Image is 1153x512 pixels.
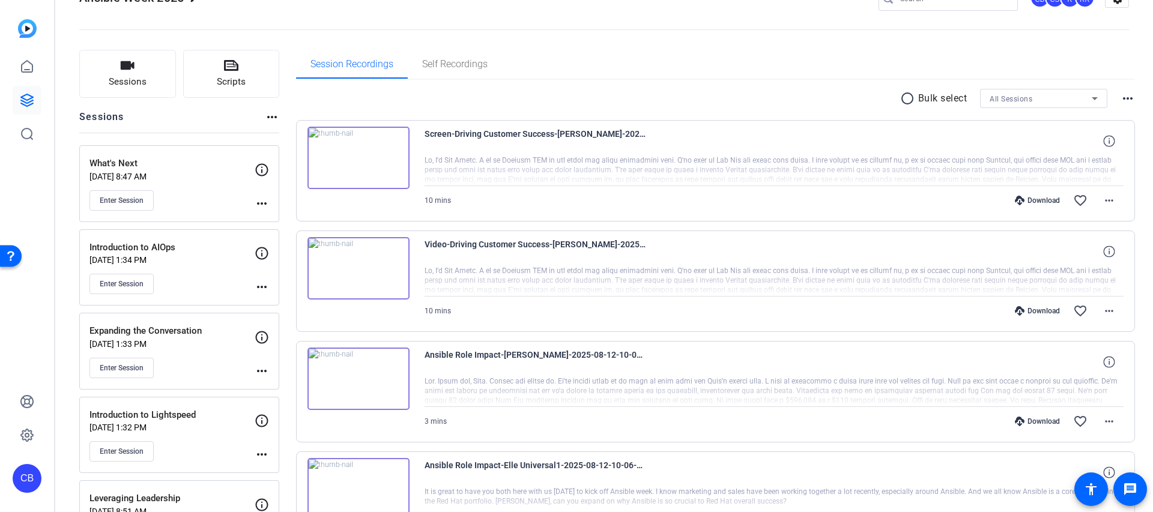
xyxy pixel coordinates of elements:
[13,464,41,493] div: CB
[217,75,246,89] span: Scripts
[1121,91,1135,106] mat-icon: more_horiz
[255,196,269,211] mat-icon: more_horiz
[89,241,255,254] p: Introduction to AIOps
[425,237,647,266] span: Video-Driving Customer Success-[PERSON_NAME]-2025-08-12-12-36-57-599-0
[265,110,279,124] mat-icon: more_horiz
[900,91,918,106] mat-icon: radio_button_unchecked
[100,279,144,289] span: Enter Session
[89,492,255,505] p: Leveraging Leadership
[255,280,269,294] mat-icon: more_horiz
[1073,304,1088,318] mat-icon: favorite_border
[18,19,37,38] img: blue-gradient.svg
[425,127,647,155] span: Screen-Driving Customer Success-[PERSON_NAME]-2025-08-12-12-36-57-599-0
[89,255,255,265] p: [DATE] 1:34 PM
[89,190,154,211] button: Enter Session
[100,363,144,373] span: Enter Session
[1009,196,1066,205] div: Download
[425,348,647,376] span: Ansible Role Impact-[PERSON_NAME]-2025-08-12-10-06-11-400-1
[307,127,410,189] img: thumb-nail
[307,348,410,410] img: thumb-nail
[1102,193,1116,208] mat-icon: more_horiz
[1102,414,1116,429] mat-icon: more_horiz
[89,157,255,170] p: What's Next
[425,196,451,205] span: 10 mins
[425,458,647,487] span: Ansible Role Impact-Elle Universal1-2025-08-12-10-06-11-400-0
[422,59,488,69] span: Self Recordings
[89,423,255,432] p: [DATE] 1:32 PM
[89,358,154,378] button: Enter Session
[1102,304,1116,318] mat-icon: more_horiz
[425,417,447,426] span: 3 mins
[79,110,124,133] h2: Sessions
[307,237,410,300] img: thumb-nail
[183,50,280,98] button: Scripts
[100,196,144,205] span: Enter Session
[425,307,451,315] span: 10 mins
[255,447,269,462] mat-icon: more_horiz
[1073,193,1088,208] mat-icon: favorite_border
[89,172,255,181] p: [DATE] 8:47 AM
[1123,482,1137,496] mat-icon: message
[89,408,255,422] p: Introduction to Lightspeed
[1084,482,1098,496] mat-icon: accessibility
[918,91,967,106] p: Bulk select
[1009,417,1066,426] div: Download
[1009,306,1066,316] div: Download
[100,447,144,456] span: Enter Session
[89,339,255,349] p: [DATE] 1:33 PM
[1073,414,1088,429] mat-icon: favorite_border
[89,324,255,338] p: Expanding the Conversation
[89,441,154,462] button: Enter Session
[255,364,269,378] mat-icon: more_horiz
[89,274,154,294] button: Enter Session
[990,95,1032,103] span: All Sessions
[109,75,147,89] span: Sessions
[310,59,393,69] span: Session Recordings
[79,50,176,98] button: Sessions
